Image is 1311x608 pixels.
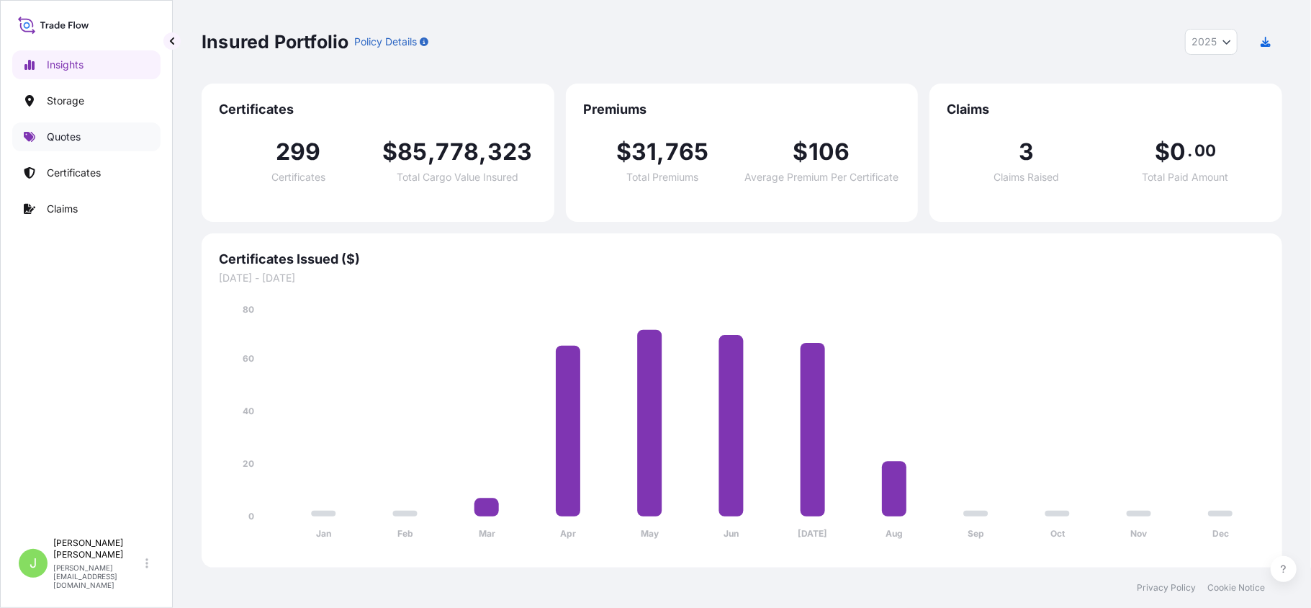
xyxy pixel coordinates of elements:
[202,30,348,53] p: Insured Portfolio
[1170,140,1186,164] span: 0
[968,529,984,540] tspan: Sep
[397,529,413,540] tspan: Feb
[436,140,479,164] span: 778
[219,251,1265,268] span: Certificates Issued ($)
[744,172,898,182] span: Average Premium Per Certificate
[479,529,495,540] tspan: Mar
[382,140,397,164] span: $
[243,406,254,416] tspan: 40
[428,140,436,164] span: ,
[354,35,417,49] p: Policy Details
[276,140,321,164] span: 299
[271,172,325,182] span: Certificates
[1191,35,1217,49] span: 2025
[12,86,161,115] a: Storage
[793,140,808,164] span: $
[316,529,331,540] tspan: Jan
[1050,529,1066,540] tspan: Oct
[724,529,739,540] tspan: Jun
[243,458,254,469] tspan: 20
[47,94,84,108] p: Storage
[1194,145,1216,156] span: 00
[12,122,161,151] a: Quotes
[994,172,1059,182] span: Claims Raised
[1137,582,1196,594] a: Privacy Policy
[1143,172,1229,182] span: Total Paid Amount
[560,529,576,540] tspan: Apr
[53,563,143,589] p: [PERSON_NAME][EMAIL_ADDRESS][DOMAIN_NAME]
[808,140,850,164] span: 106
[47,166,101,180] p: Certificates
[12,50,161,79] a: Insights
[1155,140,1170,164] span: $
[886,529,903,540] tspan: Aug
[219,271,1265,285] span: [DATE] - [DATE]
[616,140,631,164] span: $
[397,172,518,182] span: Total Cargo Value Insured
[1131,529,1148,540] tspan: Nov
[219,101,537,118] span: Certificates
[12,158,161,187] a: Certificates
[631,140,657,164] span: 31
[626,172,698,182] span: Total Premiums
[583,101,901,118] span: Premiums
[243,304,254,315] tspan: 80
[798,529,828,540] tspan: [DATE]
[47,130,81,144] p: Quotes
[1188,145,1193,156] span: .
[30,556,37,571] span: J
[657,140,664,164] span: ,
[1185,29,1238,55] button: Year Selector
[397,140,427,164] span: 85
[1019,140,1034,164] span: 3
[47,202,78,216] p: Claims
[47,58,84,72] p: Insights
[487,140,533,164] span: 323
[53,537,143,560] p: [PERSON_NAME] [PERSON_NAME]
[479,140,487,164] span: ,
[641,529,659,540] tspan: May
[947,101,1265,118] span: Claims
[1207,582,1265,594] a: Cookie Notice
[243,353,254,364] tspan: 60
[12,195,161,223] a: Claims
[1212,529,1229,540] tspan: Dec
[248,511,254,522] tspan: 0
[665,140,709,164] span: 765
